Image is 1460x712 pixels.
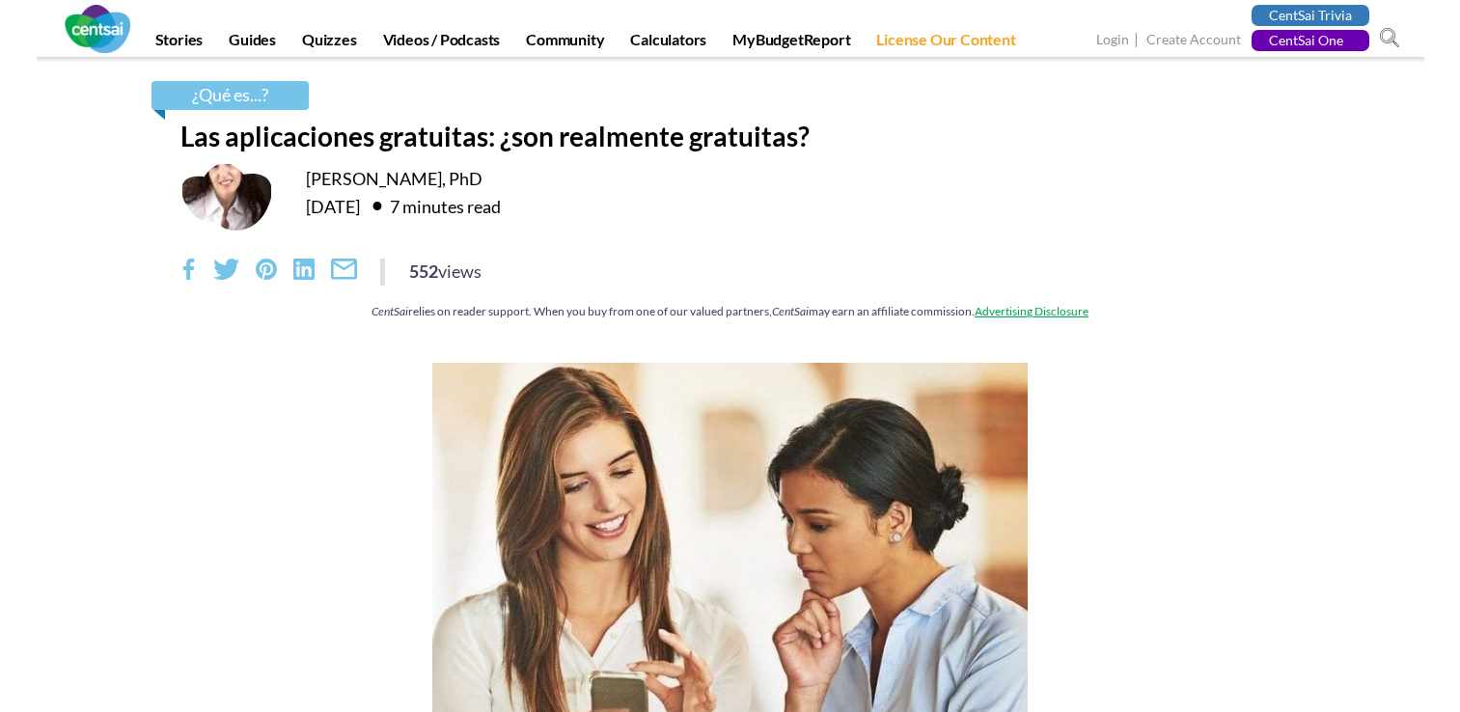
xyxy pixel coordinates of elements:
[152,81,309,110] a: ¿Qué es...?
[217,30,288,57] a: Guides
[721,30,862,57] a: MyBudgetReport
[180,303,1281,319] div: relies on reader support. When you buy from one of our valued partners, may earn an affiliate com...
[619,30,718,57] a: Calculators
[65,5,130,53] img: CentSai
[144,30,215,57] a: Stories
[438,260,482,282] span: views
[372,304,408,318] em: CentSai
[514,30,616,57] a: Community
[372,30,512,57] a: Videos / Podcasts
[772,304,809,318] em: CentSai
[865,30,1027,57] a: License Our Content
[180,120,1281,152] h1: Las aplicaciones gratuitas: ¿son realmente gratuitas?
[1252,5,1369,26] a: CentSai Trivia
[1132,29,1143,51] span: |
[1252,30,1369,51] a: CentSai One
[1096,31,1129,51] a: Login
[409,259,482,284] div: 552
[306,196,360,217] time: [DATE]
[1146,31,1241,51] a: Create Account
[290,30,369,57] a: Quizzes
[363,190,501,221] div: 7 minutes read
[975,304,1088,318] a: Advertising Disclosure
[306,168,482,189] a: [PERSON_NAME], PhD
